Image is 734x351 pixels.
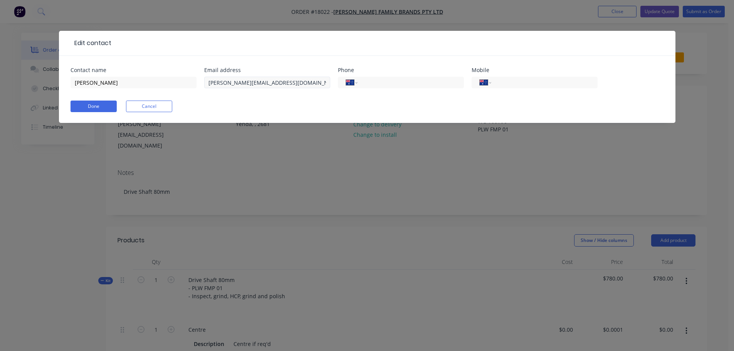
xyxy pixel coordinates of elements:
[126,101,172,112] button: Cancel
[338,67,464,73] div: Phone
[204,67,330,73] div: Email address
[71,67,197,73] div: Contact name
[71,101,117,112] button: Done
[71,39,111,48] div: Edit contact
[472,67,598,73] div: Mobile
